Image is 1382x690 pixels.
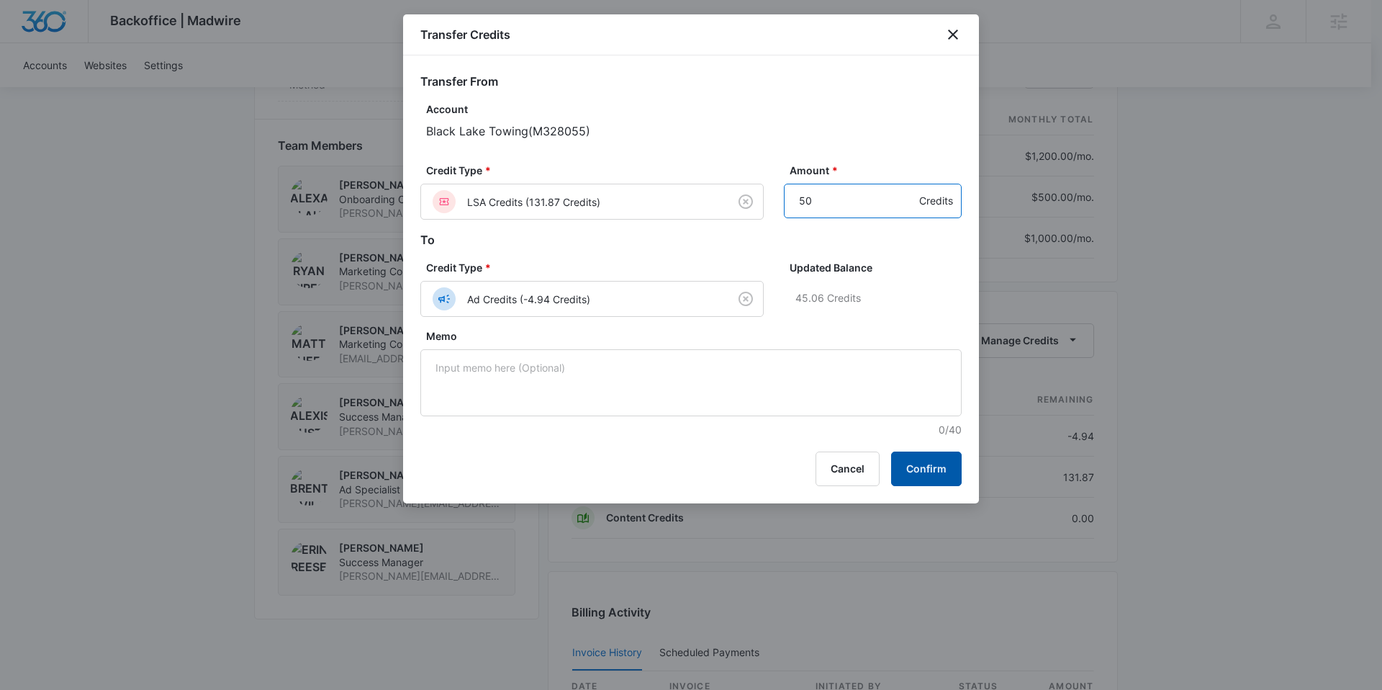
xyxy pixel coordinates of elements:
p: Ad Credits (-4.94 Credits) [467,292,590,307]
button: close [944,26,962,43]
button: Clear [734,190,757,213]
div: Credits [919,184,953,218]
button: Cancel [816,452,880,486]
img: website_grey.svg [23,37,35,49]
img: tab_keywords_by_traffic_grey.svg [143,84,155,95]
p: Black Lake Towing ( M328055 ) [426,122,962,140]
p: Account [426,102,962,117]
h2: Transfer From [420,73,962,90]
div: Domain Overview [55,85,129,94]
button: Clear [734,287,757,310]
label: Credit Type [426,260,769,275]
label: Amount [790,163,967,178]
button: Confirm [891,452,962,486]
div: v 4.0.25 [40,23,71,35]
img: logo_orange.svg [23,23,35,35]
label: Updated Balance [790,260,967,275]
div: Keywords by Traffic [159,85,243,94]
p: LSA Credits (131.87 Credits) [467,194,600,210]
h2: To [420,231,962,248]
div: Domain: [DOMAIN_NAME] [37,37,158,49]
p: 0/40 [426,422,962,437]
h1: Transfer Credits [420,26,510,43]
label: Memo [426,328,967,344]
p: 45.06 Credits [795,281,962,315]
label: Credit Type [426,163,769,178]
img: tab_domain_overview_orange.svg [39,84,50,95]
